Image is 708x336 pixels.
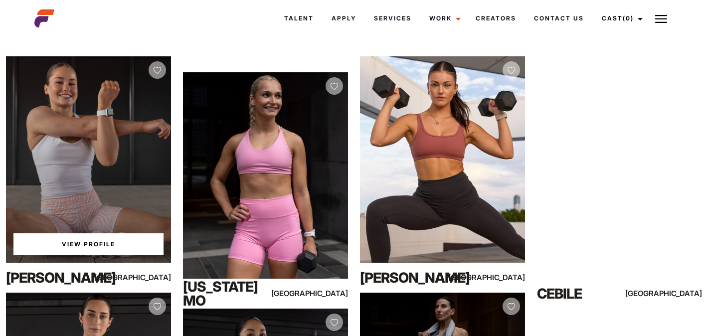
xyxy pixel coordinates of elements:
div: Cebile [537,284,636,304]
a: Services [365,5,420,32]
div: [GEOGRAPHIC_DATA] [653,287,702,300]
div: [PERSON_NAME] [6,268,105,288]
div: [GEOGRAPHIC_DATA] [476,271,525,284]
div: [US_STATE] Mo [183,284,282,304]
a: Work [420,5,467,32]
div: [GEOGRAPHIC_DATA] [122,271,171,284]
a: Contact Us [525,5,593,32]
div: [GEOGRAPHIC_DATA] [299,287,348,300]
img: cropped-aefm-brand-fav-22-square.png [34,8,54,28]
div: [PERSON_NAME] [360,268,459,288]
img: Burger icon [655,13,667,25]
a: Talent [275,5,323,32]
a: Apply [323,5,365,32]
a: View Mia Ja'sProfile [13,233,164,255]
a: Creators [467,5,525,32]
a: Cast(0) [593,5,649,32]
span: (0) [623,14,634,22]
